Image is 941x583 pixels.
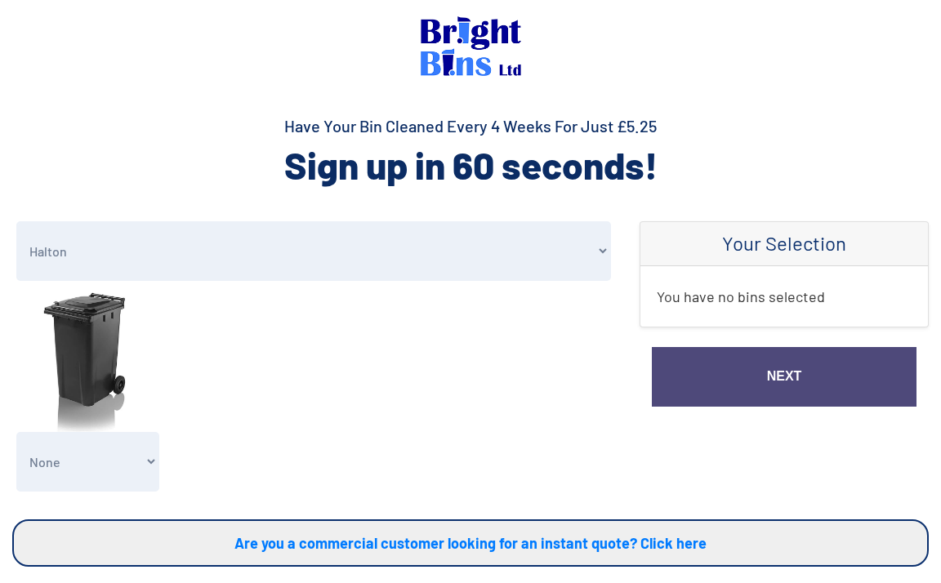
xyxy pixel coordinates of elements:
[652,347,916,407] a: Next
[12,114,929,137] h4: Have Your Bin Cleaned Every 4 Weeks For Just £5.25
[657,232,912,256] h4: Your Selection
[657,283,912,310] p: You have no bins selected
[12,519,929,567] a: Are you a commercial customer looking for an instant quote? Click here
[16,289,159,432] img: general.jpg
[12,140,929,189] h2: Sign up in 60 seconds!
